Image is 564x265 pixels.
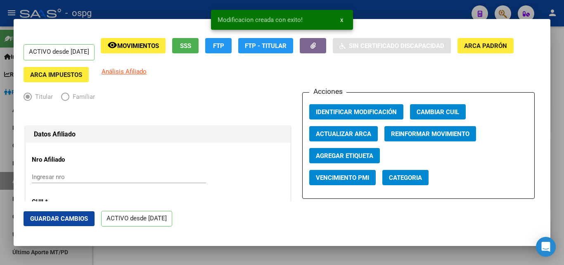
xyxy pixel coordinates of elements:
[30,215,88,222] span: Guardar Cambios
[238,38,293,53] button: FTP - Titular
[24,211,95,226] button: Guardar Cambios
[245,42,287,50] span: FTP - Titular
[384,126,476,141] button: Reinformar Movimiento
[32,197,107,207] p: CUIL
[69,92,95,102] span: Familiar
[349,42,444,50] span: Sin Certificado Discapacidad
[101,38,166,53] button: Movimientos
[536,237,556,257] div: Open Intercom Messenger
[24,44,95,60] p: ACTIVO desde [DATE]
[30,71,82,79] span: ARCA Impuestos
[117,42,159,50] span: Movimientos
[24,67,89,82] button: ARCA Impuestos
[309,86,346,97] h3: Acciones
[417,108,459,116] span: Cambiar CUIL
[309,170,376,185] button: Vencimiento PMI
[107,40,117,50] mat-icon: remove_red_eye
[410,104,466,119] button: Cambiar CUIL
[464,42,507,50] span: ARCA Padrón
[24,95,103,102] mat-radio-group: Elija una opción
[316,152,373,160] span: Agregar Etiqueta
[101,211,172,227] p: ACTIVO desde [DATE]
[340,16,343,24] span: x
[309,104,403,119] button: Identificar Modificación
[316,108,397,116] span: Identificar Modificación
[34,129,282,139] h1: Datos Afiliado
[389,174,422,181] span: Categoria
[172,38,199,53] button: SSS
[457,38,514,53] button: ARCA Padrón
[333,38,451,53] button: Sin Certificado Discapacidad
[205,38,232,53] button: FTP
[391,130,469,138] span: Reinformar Movimiento
[102,68,147,75] span: Análisis Afiliado
[32,92,53,102] span: Titular
[180,42,191,50] span: SSS
[309,126,378,141] button: Actualizar ARCA
[382,170,429,185] button: Categoria
[334,12,350,27] button: x
[32,155,107,165] p: Nro Afiliado
[213,42,224,50] span: FTP
[316,174,369,181] span: Vencimiento PMI
[309,148,380,163] button: Agregar Etiqueta
[316,130,371,138] span: Actualizar ARCA
[218,16,303,24] span: Modificacion creada con exito!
